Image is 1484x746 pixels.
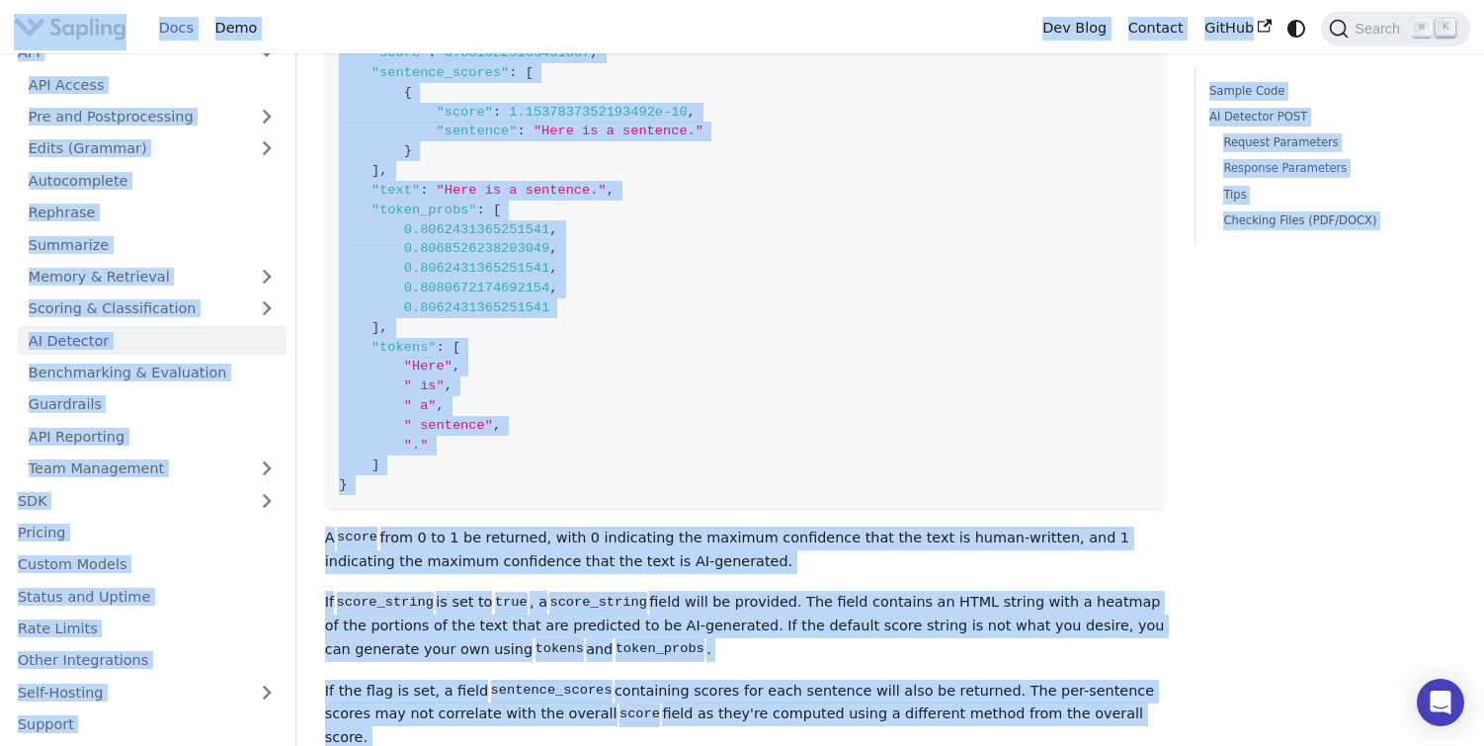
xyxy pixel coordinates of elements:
span: , [549,241,557,256]
a: Checking Files (PDF/DOCX) [1223,211,1441,230]
span: 0.8062431365251541 [404,222,550,237]
a: Dev Blog [1031,13,1116,43]
kbd: K [1436,19,1455,37]
span: , [445,378,453,393]
span: : [428,45,436,60]
span: ] [371,457,379,472]
span: "Here is a sentence." [534,124,703,138]
span: , [549,281,557,295]
a: Guardrails [18,390,287,419]
span: "tokens" [371,340,437,355]
code: score_string [547,593,649,613]
code: sentence_scores [488,681,615,701]
a: Memory & Retrieval [18,263,287,291]
a: Self-Hosting [7,678,287,706]
span: : [509,65,517,80]
span: : [477,203,485,217]
a: AI Detector [18,326,287,355]
code: tokens [533,639,586,659]
button: Expand sidebar category 'SDK' [247,486,287,515]
a: Scoring & Classification [18,294,287,323]
code: true [492,593,530,613]
a: Custom Models [7,550,287,579]
span: 1.1537837352193492e-10 [509,105,687,120]
span: , [590,45,598,60]
button: Switch between dark and light mode (currently system mode) [1282,14,1311,42]
a: Rephrase [18,199,287,227]
a: Contact [1117,13,1195,43]
a: Demo [205,13,268,43]
a: AI Detector POST [1209,108,1448,126]
span: "." [404,438,429,453]
a: Docs [148,13,205,43]
a: Summarize [18,230,287,259]
a: Status and Uptime [7,582,287,611]
a: Tips [1223,186,1441,205]
span: ] [371,320,379,335]
span: , [549,261,557,276]
a: Autocomplete [18,166,287,195]
span: "Here" [404,359,453,373]
span: " is" [404,378,445,393]
img: Sapling.ai [14,14,126,42]
span: " a" [404,398,437,413]
code: token_probs [613,639,706,659]
span: "text" [371,183,420,198]
span: [ [453,340,460,355]
a: Team Management [18,455,287,483]
code: score [618,705,663,724]
span: } [339,477,347,492]
p: If is set to , a field will be provided. The field contains an HTML string with a heatmap of the ... [325,591,1166,661]
span: , [379,320,387,335]
span: : [437,340,445,355]
span: "Here is a sentence." [437,183,607,198]
span: "score" [437,105,493,120]
code: score_string [334,593,436,613]
code: score [335,528,380,547]
span: "sentence_scores" [371,65,509,80]
span: , [549,222,557,237]
span: "sentence" [437,124,518,138]
span: , [607,183,615,198]
button: Search (Command+K) [1321,11,1469,46]
a: Rate Limits [7,615,287,643]
a: Sample Code [1209,82,1448,101]
span: 0.8080672174692154 [404,281,550,295]
span: "token_probs" [371,203,477,217]
a: Pre and Postprocessing [18,103,287,131]
span: , [437,398,445,413]
span: 0.8016229165451867 [445,45,591,60]
span: 0.8068526238203049 [404,241,550,256]
a: Pricing [7,519,287,547]
span: } [404,143,412,158]
span: : [420,183,428,198]
span: [ [526,65,534,80]
a: Support [7,710,287,739]
a: SDK [7,486,247,515]
a: Edits (Grammar) [18,134,287,163]
span: " sentence" [404,418,493,433]
span: ] [371,163,379,178]
a: Sapling.ai [14,14,133,42]
span: : [493,105,501,120]
p: A from 0 to 1 be returned, with 0 indicating the maximum confidence that the text is human-writte... [325,527,1166,574]
span: , [493,418,501,433]
span: : [517,124,525,138]
a: Response Parameters [1223,159,1441,178]
span: 0.8062431365251541 [404,261,550,276]
kbd: ⌘ [1412,20,1432,38]
span: , [379,163,387,178]
a: Other Integrations [7,646,287,675]
a: API Access [18,70,287,99]
span: , [453,359,460,373]
span: "score" [371,45,428,60]
a: Benchmarking & Evaluation [18,359,287,387]
a: Request Parameters [1223,133,1441,152]
div: Open Intercom Messenger [1417,679,1464,726]
span: [ [493,203,501,217]
span: , [688,105,696,120]
a: GitHub [1194,13,1281,43]
a: API Reporting [18,422,287,451]
span: 0.8062431365251541 [404,300,550,315]
span: { [404,85,412,100]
